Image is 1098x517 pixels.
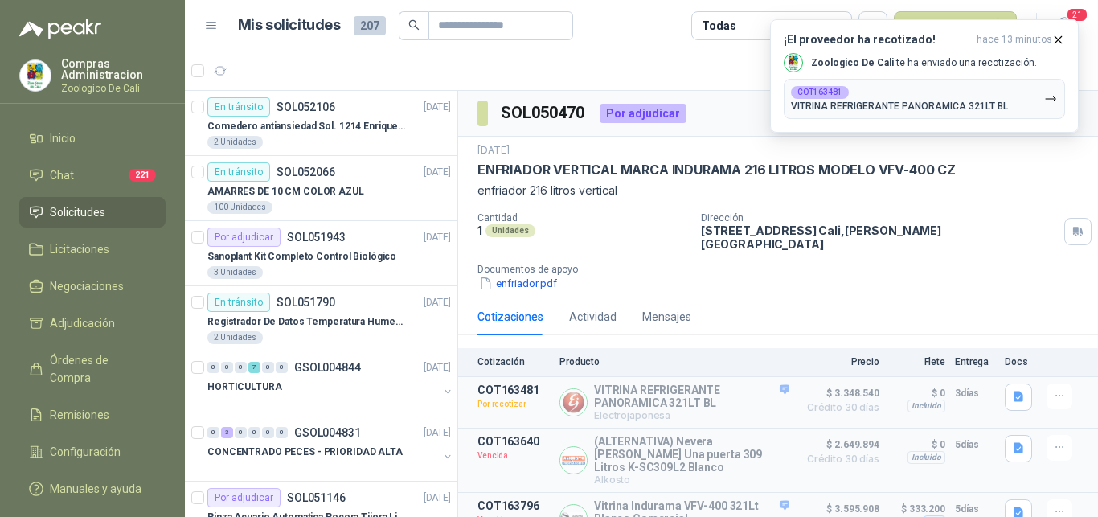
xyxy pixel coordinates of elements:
a: Negociaciones [19,271,166,302]
h3: SOL050470 [501,101,587,125]
div: 3 Unidades [207,266,263,279]
p: Cantidad [477,212,688,224]
p: Sanoplant Kit Completo Control Biológico [207,249,396,265]
span: 221 [129,169,156,182]
div: En tránsito [207,162,270,182]
p: VITRINA REFRIGERANTE PANORAMICA 321LT BL [791,101,1008,112]
span: Configuración [50,443,121,461]
a: En tránsitoSOL052066[DATE] AMARRES DE 10 CM COLOR AZUL100 Unidades [185,156,457,221]
p: 3 días [955,384,995,403]
p: Registrador De Datos Temperatura Humedad Usb 32.000 Registro [207,314,408,330]
button: enfriador.pdf [477,275,559,292]
img: Company Logo [20,60,51,91]
p: Compras Administracion [61,58,166,80]
p: ENFRIADOR VERTICAL MARCA INDURAMA 216 LITROS MODELO VFV-400 CZ [477,162,956,178]
a: Órdenes de Compra [19,345,166,393]
p: GSOL004844 [294,362,361,373]
span: 207 [354,16,386,35]
p: Entrega [955,356,995,367]
div: 0 [276,427,288,438]
button: 21 [1050,11,1079,40]
p: AMARRES DE 10 CM COLOR AZUL [207,184,364,199]
a: Remisiones [19,400,166,430]
p: [DATE] [424,490,451,506]
a: Licitaciones [19,234,166,265]
p: [DATE] [424,100,451,115]
p: [DATE] [477,143,510,158]
p: 5 días [955,435,995,454]
span: Chat [50,166,74,184]
p: Documentos de apoyo [477,264,1092,275]
span: Inicio [50,129,76,147]
p: Producto [559,356,789,367]
div: Unidades [485,224,535,237]
span: Órdenes de Compra [50,351,150,387]
p: [DATE] [424,165,451,180]
b: Zoologico De Cali [811,57,894,68]
span: Negociaciones [50,277,124,295]
span: Remisiones [50,406,109,424]
div: 0 [276,362,288,373]
div: Mensajes [642,308,691,326]
div: En tránsito [207,293,270,312]
div: Por adjudicar [207,228,281,247]
p: $ 0 [889,384,945,403]
div: Por adjudicar [207,488,281,507]
img: Company Logo [560,447,587,474]
p: SOL051146 [287,492,346,503]
p: [DATE] [424,425,451,441]
div: 0 [207,362,219,373]
p: CONCENTRADO PECES - PRIORIDAD ALTA [207,445,403,460]
p: Flete [889,356,945,367]
p: (ALTERNATIVA) Nevera [PERSON_NAME] Una puerta 309 Litros K-SC309L2 Blanco [594,435,789,474]
img: Company Logo [785,54,802,72]
a: Adjudicación [19,308,166,339]
div: 3 [221,427,233,438]
a: En tránsitoSOL052106[DATE] Comedero antiansiedad Sol. 1214 Enriquecimiento2 Unidades [185,91,457,156]
div: 2 Unidades [207,331,263,344]
p: Docs [1005,356,1037,367]
p: COT163640 [477,435,550,448]
p: VITRINA REFRIGERANTE PANORAMICA 321LT BL [594,384,789,409]
b: COT163481 [797,88,842,96]
a: 0 3 0 0 0 0 GSOL004831[DATE] CONCENTRADO PECES - PRIORIDAD ALTA [207,423,454,474]
p: COT163796 [477,499,550,512]
button: Nueva solicitud [894,11,1017,40]
p: SOL051943 [287,232,346,243]
span: Crédito 30 días [799,403,879,412]
div: 0 [262,427,274,438]
p: COT163481 [477,384,550,396]
p: GSOL004831 [294,427,361,438]
div: Por adjudicar [600,104,686,123]
span: $ 2.649.894 [799,435,879,454]
a: Chat221 [19,160,166,191]
h1: Mis solicitudes [238,14,341,37]
p: Electrojaponesa [594,409,789,421]
div: 0 [235,427,247,438]
a: En tránsitoSOL051790[DATE] Registrador De Datos Temperatura Humedad Usb 32.000 Registro2 Unidades [185,286,457,351]
p: [DATE] [424,360,451,375]
span: Licitaciones [50,240,109,258]
p: [STREET_ADDRESS] Cali , [PERSON_NAME][GEOGRAPHIC_DATA] [701,224,1058,251]
a: Inicio [19,123,166,154]
p: Comedero antiansiedad Sol. 1214 Enriquecimiento [207,119,408,134]
span: search [408,19,420,31]
p: Alkosto [594,474,789,486]
span: Manuales y ayuda [50,480,141,498]
p: Precio [799,356,879,367]
div: Cotizaciones [477,308,543,326]
div: Actividad [569,308,617,326]
span: Solicitudes [50,203,105,221]
div: Incluido [907,400,945,412]
span: Crédito 30 días [799,454,879,464]
div: 0 [221,362,233,373]
span: $ 3.348.540 [799,384,879,403]
div: 2 Unidades [207,136,263,149]
div: 7 [248,362,260,373]
a: Solicitudes [19,197,166,228]
a: Por adjudicarSOL051943[DATE] Sanoplant Kit Completo Control Biológico3 Unidades [185,221,457,286]
span: hace 13 minutos [977,33,1052,47]
p: te ha enviado una recotización. [811,56,1037,70]
p: SOL052106 [277,101,335,113]
button: ¡El proveedor ha recotizado!hace 13 minutos Company LogoZoologico De Cali te ha enviado una recot... [770,19,1079,133]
